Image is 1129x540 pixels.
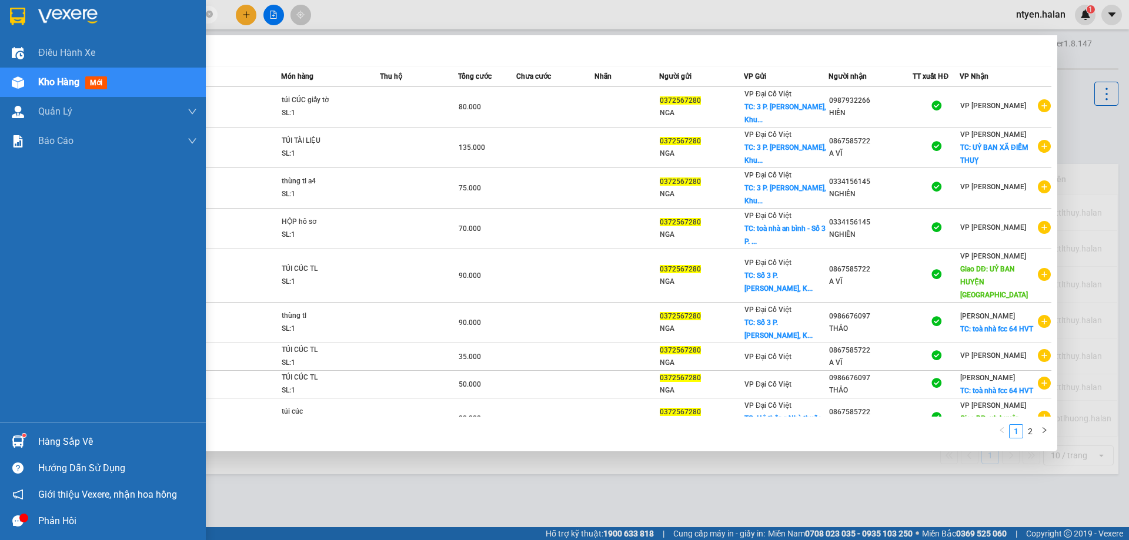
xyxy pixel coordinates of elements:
div: NGA [660,323,743,335]
span: plus-circle [1038,180,1051,193]
span: [PERSON_NAME] [960,374,1015,382]
span: VP Nhận [960,72,988,81]
span: 0372567280 [660,346,701,354]
div: NGA [660,229,743,241]
span: Người gửi [659,72,692,81]
div: NGHIÊN [829,229,913,241]
span: VP [PERSON_NAME] [960,223,1026,232]
div: 0986676097 [829,310,913,323]
span: VP Đại Cồ Việt [744,259,791,267]
span: plus-circle [1038,221,1051,234]
span: 75.000 [459,184,481,192]
span: mới [85,76,107,89]
a: 2 [1024,425,1037,438]
div: SL: 1 [282,107,370,120]
span: message [12,515,24,526]
sup: 1 [22,434,26,437]
a: 1 [1010,425,1023,438]
img: solution-icon [12,135,24,147]
div: 0987932266 [829,95,913,107]
div: THẢO [829,384,913,397]
span: VP Đại Cồ Việt [744,401,791,410]
span: TC: 3 P. [PERSON_NAME], Khu... [744,184,826,205]
div: 0867585722 [829,344,913,357]
span: VP [PERSON_NAME] [960,351,1026,360]
span: Kho hàng [38,76,79,88]
span: 80.000 [459,103,481,111]
span: 0372567280 [660,312,701,320]
div: 0334156145 [829,176,913,188]
span: TC: Số 3 P. [PERSON_NAME], K... [744,318,813,340]
span: plus-circle [1038,99,1051,112]
span: TC: toà nhà fcc 64 HVT [960,387,1033,395]
span: 90.000 [459,271,481,280]
span: VP Đại Cồ Việt [744,90,791,98]
span: notification [12,489,24,500]
span: VP Đại Cồ Việt [744,306,791,314]
span: down [188,136,197,146]
span: VP [PERSON_NAME] [960,183,1026,191]
span: VP Đại Cồ Việt [744,212,791,220]
span: VP Đại Cồ Việt [744,171,791,179]
img: warehouse-icon [12,435,24,448]
img: warehouse-icon [12,47,24,59]
span: TC: UỶ BAN XÃ ĐIỀM THUỴ [960,143,1028,165]
span: TC: 3 P. [PERSON_NAME], Khu... [744,143,826,165]
span: plus-circle [1038,411,1051,424]
img: warehouse-icon [12,106,24,118]
span: close-circle [206,11,213,18]
div: SL: 1 [282,188,370,201]
span: 0372567280 [660,96,701,105]
span: VP [PERSON_NAME] [960,252,1026,260]
button: right [1037,424,1051,438]
div: Hướng dẫn sử dụng [38,459,197,477]
span: VP [PERSON_NAME] [960,130,1026,139]
span: 0372567280 [660,218,701,226]
div: 0867585722 [829,263,913,276]
span: plus-circle [1038,315,1051,328]
span: left [998,427,1006,434]
span: [PERSON_NAME] [960,312,1015,320]
span: plus-circle [1038,140,1051,153]
span: Tổng cước [458,72,492,81]
div: SL: 1 [282,147,370,160]
span: Món hàng [281,72,313,81]
li: Previous Page [995,424,1009,438]
span: 70.000 [459,224,481,233]
div: SL: 1 [282,276,370,289]
div: NGA [660,276,743,288]
div: Phản hồi [38,512,197,530]
span: Nhãn [594,72,612,81]
span: 0372567280 [660,408,701,416]
span: 0372567280 [660,374,701,382]
div: NGA [660,147,743,160]
div: thùng tl a4 [282,175,370,188]
span: VP Đại Cồ Việt [744,380,791,388]
div: 0867585722 [829,406,913,418]
div: 0986676097 [829,372,913,384]
span: VP Đại Cồ Việt [744,353,791,361]
span: TC: toà nhà fcc 64 HVT [960,325,1033,333]
div: NGA [660,384,743,397]
span: VP [PERSON_NAME] [960,102,1026,110]
span: TC: 3 P. [PERSON_NAME], Khu... [744,103,826,124]
span: plus-circle [1038,377,1051,390]
span: 50.000 [459,380,481,388]
div: SL: 1 [282,384,370,397]
div: 0867585722 [829,135,913,147]
div: NGA [660,107,743,119]
span: 0372567280 [660,137,701,145]
span: Điều hành xe [38,45,95,60]
div: túi cúc [282,405,370,418]
span: TT xuất HĐ [913,72,948,81]
span: 0372567280 [660,177,701,186]
li: 1 [1009,424,1023,438]
span: Người nhận [829,72,867,81]
span: VP Gửi [744,72,766,81]
div: TÚI TÀI LIỆU [282,135,370,147]
div: HIỀN [829,107,913,119]
div: HỘP hô sơ [282,216,370,229]
img: logo-vxr [10,8,25,25]
span: 135.000 [459,143,485,152]
span: 90.000 [459,318,481,327]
